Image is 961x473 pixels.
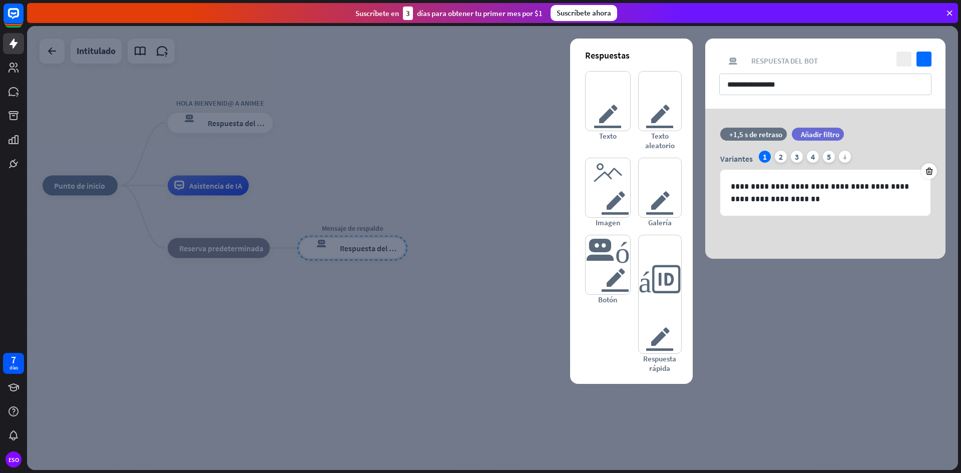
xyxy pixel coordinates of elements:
[843,154,846,160] font: más
[827,152,831,162] font: 5
[720,154,753,164] font: Variantes
[10,364,18,371] font: días
[763,152,767,162] font: 1
[11,353,16,366] font: 7
[811,152,815,162] font: 4
[719,57,746,66] font: respuesta del bot de bloqueo
[751,56,818,66] font: Respuesta del bot
[779,152,783,162] font: 2
[795,152,799,162] font: 3
[8,4,38,34] button: Abrir el widget de chat LiveChat
[9,456,19,463] font: ESO
[729,130,782,139] font: +1,5 s de retraso
[557,8,611,18] font: Suscríbete ahora
[355,9,399,18] font: Suscríbete en
[417,9,543,18] font: días para obtener tu primer mes por $1
[801,130,839,139] font: Añadir filtro
[3,353,24,374] a: 7 días
[406,9,410,18] font: 3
